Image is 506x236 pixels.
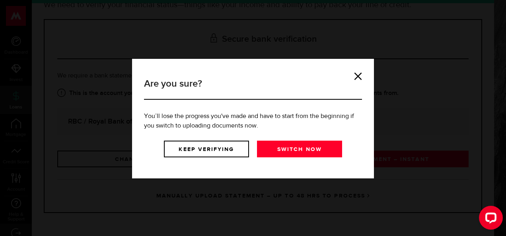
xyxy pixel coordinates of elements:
iframe: LiveChat chat widget [473,203,506,236]
p: You’ll lose the progress you've made and have to start from the beginning if you switch to upload... [144,112,362,131]
h3: Are you sure? [144,77,362,100]
a: Switch now [257,141,342,157]
a: Keep verifying [164,141,249,157]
